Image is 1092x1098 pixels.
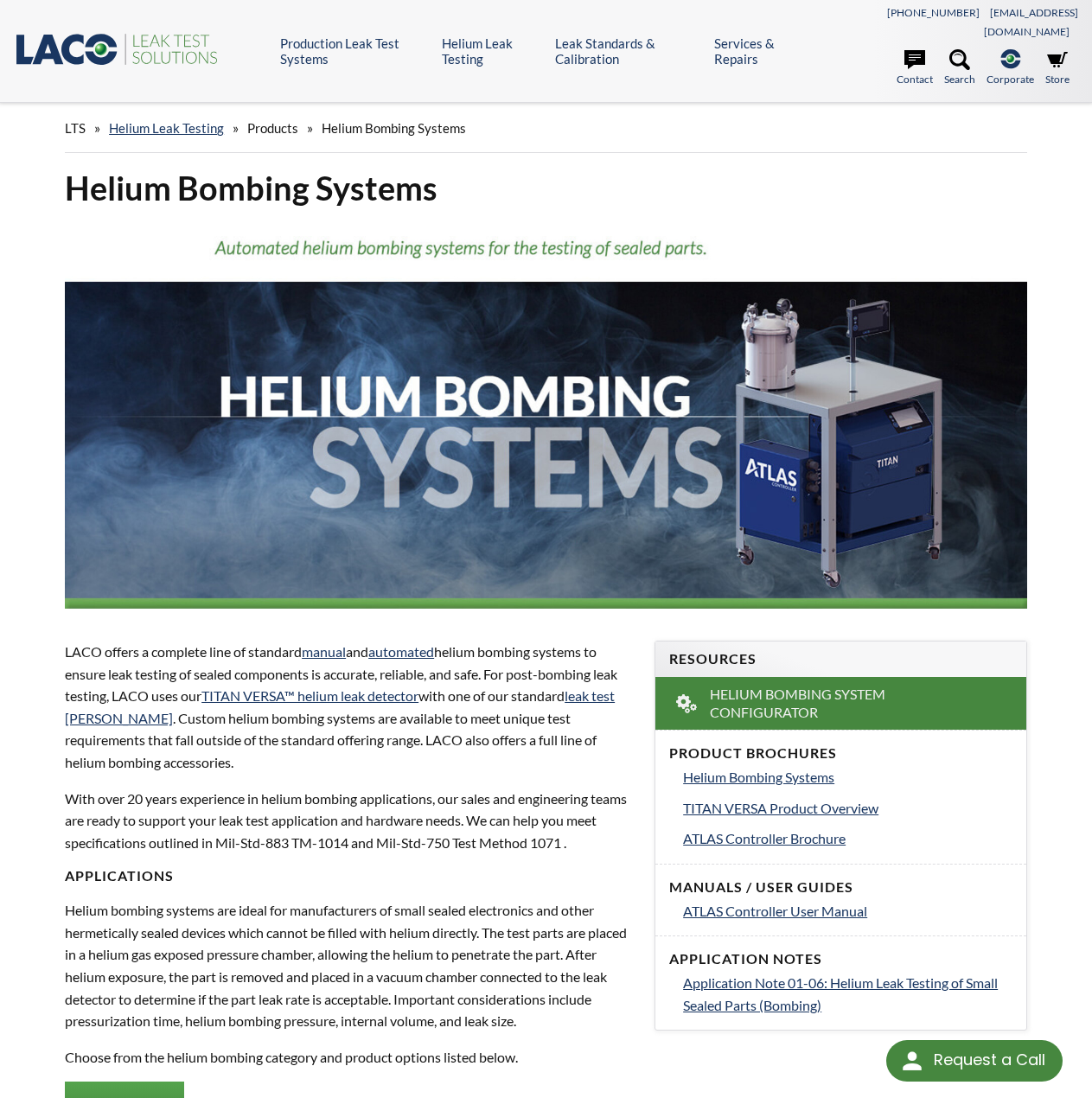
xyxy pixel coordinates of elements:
a: Application Note 01-06: Helium Leak Testing of Small Sealed Parts (Bombing) [683,972,1012,1016]
div: Request a Call [886,1040,1063,1082]
span: ATLAS Controller User Manual [683,903,867,919]
a: leak test [PERSON_NAME] [65,687,615,726]
a: Helium Leak Testing [442,35,542,67]
a: Production Leak Test Systems [280,35,429,67]
a: TITAN VERSA™ helium leak detector [201,687,418,704]
a: ATLAS Controller User Manual [683,900,1012,922]
img: Helium Bombing Systems Banner [65,224,1027,609]
p: Helium bombing systems are ideal for manufacturers of small sealed electronics and other hermetic... [65,899,634,1032]
h4: Applications [65,867,634,885]
a: Store [1045,49,1070,87]
div: » » » [65,104,1027,153]
p: Choose from the helium bombing category and product options listed below. [65,1046,634,1069]
img: round button [898,1047,926,1075]
a: Helium Bombing System Configurator [655,677,1026,731]
p: With over 20 years experience in helium bombing applications, our sales and engineering teams are... [65,788,634,854]
span: Application Note 01-06: Helium Leak Testing of Small Sealed Parts (Bombing) [683,974,998,1013]
span: TITAN VERSA Product Overview [683,800,878,816]
a: Services & Repairs [714,35,808,67]
a: Leak Standards & Calibration [555,35,701,67]
span: Helium Bombing Systems [322,120,466,136]
h4: Resources [669,650,1012,668]
span: Helium Bombing System Configurator [710,686,974,722]
a: Search [944,49,975,87]
a: [EMAIL_ADDRESS][DOMAIN_NAME] [984,6,1078,38]
a: automated [368,643,434,660]
h4: Application Notes [669,950,1012,968]
span: Products [247,120,298,136]
div: Request a Call [934,1040,1045,1080]
a: ATLAS Controller Brochure [683,827,1012,850]
h4: Manuals / User Guides [669,878,1012,897]
a: Helium Bombing Systems [683,766,1012,788]
a: [PHONE_NUMBER] [887,6,980,19]
a: Helium Leak Testing [109,120,224,136]
p: LACO offers a complete line of standard and helium bombing systems to ensure leak testing of seal... [65,641,634,774]
h1: Helium Bombing Systems [65,167,1027,209]
a: manual [302,643,346,660]
span: Helium Bombing Systems [683,769,834,785]
span: Corporate [987,71,1034,87]
span: ATLAS Controller Brochure [683,830,846,846]
a: Contact [897,49,933,87]
span: LTS [65,120,86,136]
a: TITAN VERSA Product Overview [683,797,1012,820]
h4: Product Brochures [669,744,1012,763]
